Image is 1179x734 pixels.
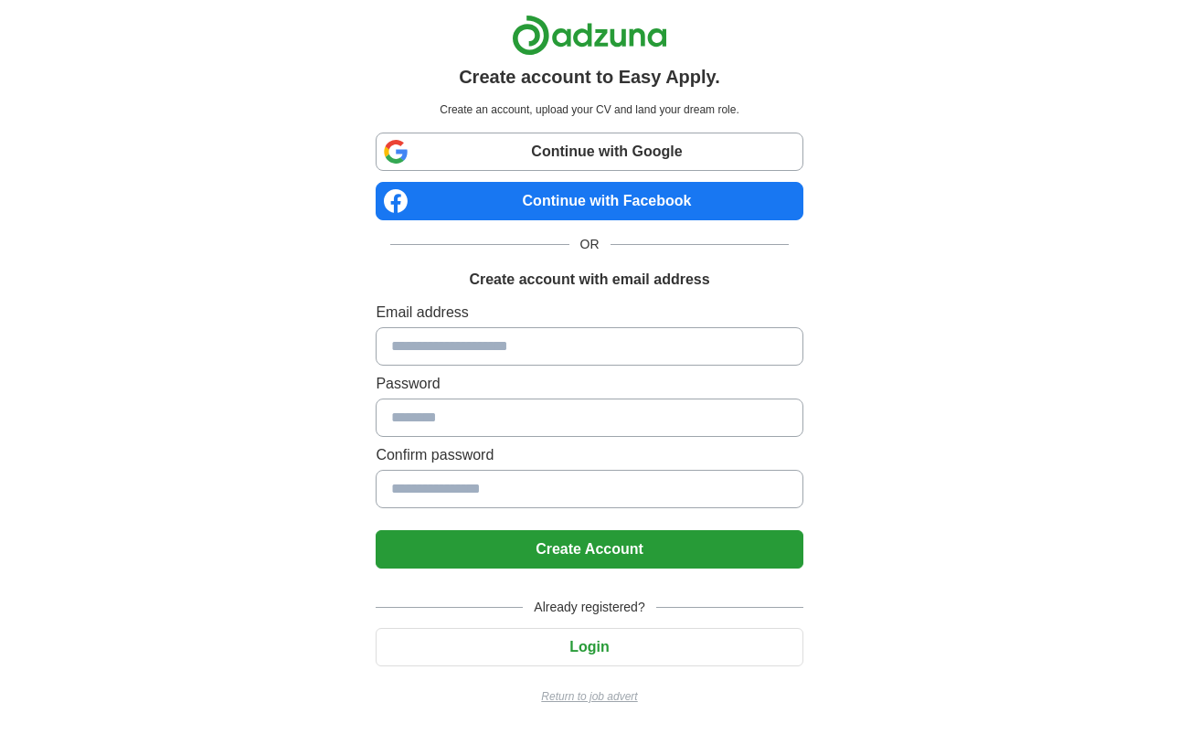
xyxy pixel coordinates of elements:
span: OR [569,235,611,254]
img: Adzuna logo [512,15,667,56]
button: Login [376,628,802,666]
label: Password [376,373,802,395]
a: Login [376,639,802,654]
label: Email address [376,302,802,324]
p: Create an account, upload your CV and land your dream role. [379,101,799,118]
h1: Create account to Easy Apply. [459,63,720,90]
label: Confirm password [376,444,802,466]
span: Already registered? [523,598,655,617]
a: Continue with Google [376,133,802,171]
button: Create Account [376,530,802,569]
h1: Create account with email address [469,269,709,291]
a: Return to job advert [376,688,802,705]
a: Continue with Facebook [376,182,802,220]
